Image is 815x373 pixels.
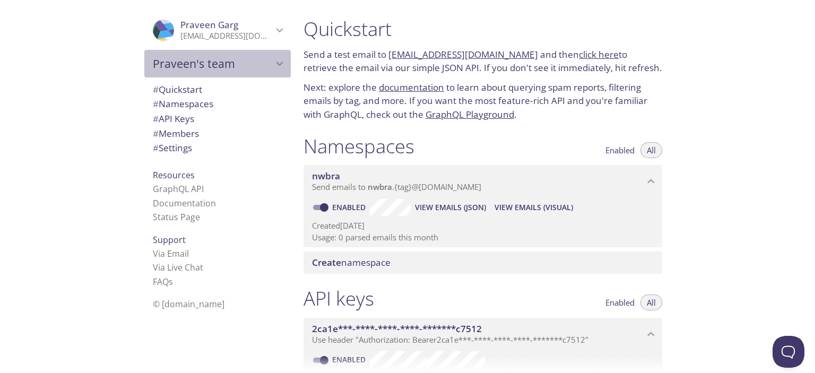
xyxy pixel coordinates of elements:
[153,98,159,110] span: #
[153,112,159,125] span: #
[153,127,159,140] span: #
[312,181,481,192] span: Send emails to . {tag} @[DOMAIN_NAME]
[153,127,199,140] span: Members
[153,169,195,181] span: Resources
[304,165,662,198] div: nwbra namespace
[312,256,341,268] span: Create
[304,287,374,310] h1: API keys
[153,234,186,246] span: Support
[153,298,224,310] span: © [DOMAIN_NAME]
[599,294,641,310] button: Enabled
[304,251,662,274] div: Create namespace
[368,181,392,192] span: nwbra
[312,170,340,182] span: nwbra
[379,81,444,93] a: documentation
[144,111,291,126] div: API Keys
[144,97,291,111] div: Namespaces
[490,199,577,216] button: View Emails (Visual)
[599,142,641,158] button: Enabled
[312,256,391,268] span: namespace
[153,56,273,71] span: Praveen's team
[153,83,202,96] span: Quickstart
[144,13,291,48] div: Praveen Garg
[640,294,662,310] button: All
[304,48,662,75] p: Send a test email to and then to retrieve the email via our simple JSON API. If you don't see it ...
[144,50,291,77] div: Praveen's team
[153,197,216,209] a: Documentation
[153,98,213,110] span: Namespaces
[331,354,370,365] a: Enabled
[304,17,662,41] h1: Quickstart
[579,48,619,60] a: click here
[495,201,573,214] span: View Emails (Visual)
[388,48,538,60] a: [EMAIL_ADDRESS][DOMAIN_NAME]
[144,82,291,97] div: Quickstart
[773,336,804,368] iframe: Help Scout Beacon - Open
[153,248,189,259] a: Via Email
[153,142,192,154] span: Settings
[331,202,370,212] a: Enabled
[153,183,204,195] a: GraphQL API
[640,142,662,158] button: All
[180,19,238,31] span: Praveen Garg
[153,211,200,223] a: Status Page
[312,220,654,231] p: Created [DATE]
[180,31,273,41] p: [EMAIL_ADDRESS][DOMAIN_NAME]
[312,232,654,243] p: Usage: 0 parsed emails this month
[144,141,291,155] div: Team Settings
[153,276,173,288] a: FAQ
[304,81,662,122] p: Next: explore the to learn about querying spam reports, filtering emails by tag, and more. If you...
[153,83,159,96] span: #
[426,108,514,120] a: GraphQL Playground
[304,134,414,158] h1: Namespaces
[153,262,203,273] a: Via Live Chat
[153,142,159,154] span: #
[153,112,194,125] span: API Keys
[144,126,291,141] div: Members
[411,199,490,216] button: View Emails (JSON)
[169,276,173,288] span: s
[415,201,486,214] span: View Emails (JSON)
